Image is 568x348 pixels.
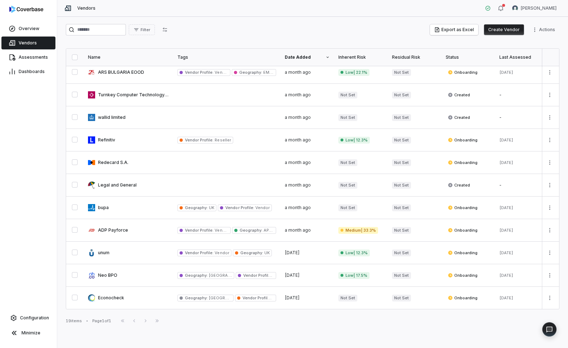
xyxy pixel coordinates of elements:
div: Date Added [285,54,330,60]
span: Not Set [338,204,357,211]
span: Onboarding [448,160,478,165]
span: Not Set [338,295,357,301]
span: Created [448,115,470,120]
span: Vendor Profile : [185,137,214,142]
button: Export as Excel [430,24,478,35]
span: APAC [263,228,274,233]
span: Not Set [392,159,411,166]
span: Geography : [185,205,208,210]
span: a month ago [285,205,311,210]
span: Geography : [239,70,262,75]
span: a month ago [285,69,311,75]
span: Low | 12.3% [338,250,370,256]
span: Not Set [392,137,411,144]
span: [DATE] [499,70,513,75]
div: Name [88,54,169,60]
span: Onboarding [448,69,478,75]
span: [DATE] [285,272,300,278]
span: [DATE] [285,250,300,255]
span: Low | 12.3% [338,137,370,144]
span: Not Set [392,204,411,211]
span: Vendors [77,5,96,11]
span: Not Set [338,182,357,189]
span: Vendors [19,40,37,46]
span: Dashboards [19,69,45,74]
span: [DATE] [499,250,513,255]
img: Hannah Fozard avatar [512,5,518,11]
span: UK [208,205,214,210]
button: More actions [544,135,555,145]
span: Geography : [185,295,208,300]
button: More actions [544,157,555,168]
a: Dashboards [1,65,55,78]
span: Assessments [19,54,48,60]
span: Low | 22.1% [338,69,369,76]
div: Status [446,54,491,60]
span: Not Set [392,182,411,189]
span: Not Set [392,272,411,279]
button: Minimize [3,326,54,340]
button: More actions [544,225,555,236]
button: More actions [544,247,555,258]
span: a month ago [285,137,311,142]
button: More actions [544,180,555,190]
span: Medium | 33.3% [338,227,378,234]
span: Vendor Profile : [185,228,214,233]
span: [GEOGRAPHIC_DATA] [208,273,251,278]
div: Residual Risk [392,54,437,60]
button: More actions [544,67,555,78]
a: Configuration [3,311,54,324]
button: Hannah Fozard avatar[PERSON_NAME] [508,3,561,14]
a: Assessments [1,51,55,64]
a: Vendors [1,37,55,49]
span: Overview [19,26,39,32]
span: Not Set [338,159,357,166]
div: • [86,318,88,323]
span: Low | 17.5% [338,272,369,279]
span: Reseller [214,137,231,142]
span: [PERSON_NAME] [521,5,557,11]
button: More actions [544,270,555,281]
span: Geography : [240,228,263,233]
button: Filter [129,24,155,35]
div: Inherent Risk [338,54,383,60]
button: More actions [544,293,555,303]
span: a month ago [285,182,311,188]
div: Tags [177,54,276,60]
span: Minimize [21,330,40,336]
span: Not Set [392,92,411,98]
span: Configuration [20,315,49,321]
button: More actions [544,90,555,100]
span: Vendor Profile : [185,70,214,75]
span: Not Set [392,114,411,121]
td: - [495,106,549,129]
span: Onboarding [448,227,478,233]
button: More actions [544,202,555,213]
div: Last Assessed [499,54,544,60]
div: Page 1 of 1 [92,318,111,324]
span: [DATE] [499,137,513,142]
span: [DATE] [499,273,513,278]
span: Onboarding [448,295,478,301]
img: logo-D7KZi-bG.svg [9,6,43,13]
span: [DATE] [499,228,513,233]
span: [DATE] [285,295,300,300]
span: a month ago [285,227,311,233]
span: [DATE] [499,295,513,300]
span: Vendor Profile : [225,205,254,210]
span: Not Set [338,114,357,121]
span: Not Set [392,227,411,234]
span: [GEOGRAPHIC_DATA] [208,295,251,300]
span: Not Set [392,250,411,256]
span: Not Set [392,295,411,301]
span: [DATE] [499,205,513,210]
span: Onboarding [448,137,478,143]
span: Not Set [392,69,411,76]
span: Onboarding [448,205,478,211]
button: More actions [530,24,559,35]
span: Vendor Profile : [185,250,214,255]
a: Overview [1,22,55,35]
span: a month ago [285,92,311,97]
td: - [495,174,549,197]
span: UK [263,250,270,255]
